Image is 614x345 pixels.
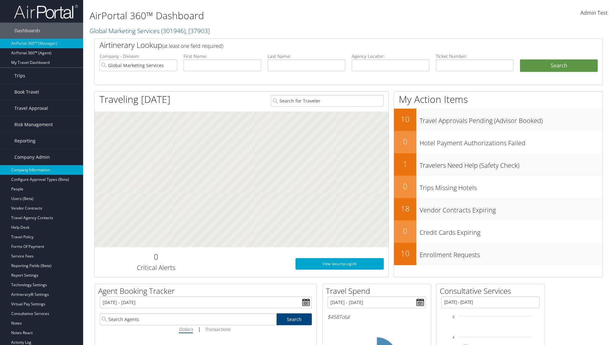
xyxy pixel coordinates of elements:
a: 10Enrollment Requests [394,243,602,265]
a: 10Travel Approvals Pending (Advisor Booked) [394,109,602,131]
h2: 18 [394,203,416,214]
a: 18Vendor Contracts Expiring [394,198,602,220]
h2: 0 [99,251,212,262]
span: Travel Approval [14,100,48,116]
a: View SecurityLogic® [295,258,384,270]
label: Agency Locator: [352,53,429,59]
label: First Name: [184,53,261,59]
h3: Trips Missing Hotels [420,180,602,192]
h2: 10 [394,248,416,259]
span: Company Admin [14,149,50,165]
span: (at least one field required) [162,42,223,50]
h2: 0 [394,226,416,236]
h3: Credit Cards Expiring [420,225,602,237]
h2: Consultative Services [440,286,545,296]
i: Transactions [205,326,230,332]
h1: Traveling [DATE] [99,93,170,106]
a: Admin Test [580,3,608,23]
h2: 0 [394,136,416,147]
i: Dollars [179,326,193,332]
a: Global Marketing Services [90,27,210,35]
h2: 10 [394,114,416,125]
span: Trips [14,68,25,84]
label: Company - Division: [99,53,177,59]
h3: Vendor Contracts Expiring [420,203,602,215]
h3: Travelers Need Help (Safety Check) [420,158,602,170]
span: , [ 37903 ] [185,27,210,35]
span: Dashboards [14,23,40,39]
h2: Agent Booking Tracker [98,286,317,296]
h2: Travel Spend [326,286,431,296]
a: 0Trips Missing Hotels [394,176,602,198]
h2: 1 [394,158,416,169]
h2: Airtinerary Lookup [99,40,555,50]
span: Risk Management [14,117,53,133]
img: airportal-logo.png [14,4,78,19]
div: | [100,325,312,333]
tspan: 6 [453,315,454,319]
h3: Critical Alerts [99,263,212,272]
input: Search Agents [100,313,276,325]
span: $458 [327,313,339,320]
h3: Travel Approvals Pending (Advisor Booked) [420,113,602,125]
h3: Hotel Payment Authorizations Failed [420,135,602,148]
label: Last Name: [268,53,345,59]
span: ( 301946 ) [161,27,185,35]
tspan: 4 [453,335,454,339]
input: Search for Traveler [271,95,384,107]
h3: Enrollment Requests [420,247,602,259]
a: 1Travelers Need Help (Safety Check) [394,153,602,176]
button: Search [520,59,598,72]
h1: AirPortal 360™ Dashboard [90,9,435,22]
h1: My Action Items [394,93,602,106]
span: Admin Test [580,9,608,16]
a: Search [277,313,312,325]
h2: 0 [394,181,416,192]
label: Ticket Number: [436,53,514,59]
h6: Total [327,313,426,320]
a: 0Credit Cards Expiring [394,220,602,243]
span: Reporting [14,133,35,149]
a: 0Hotel Payment Authorizations Failed [394,131,602,153]
span: Book Travel [14,84,39,100]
